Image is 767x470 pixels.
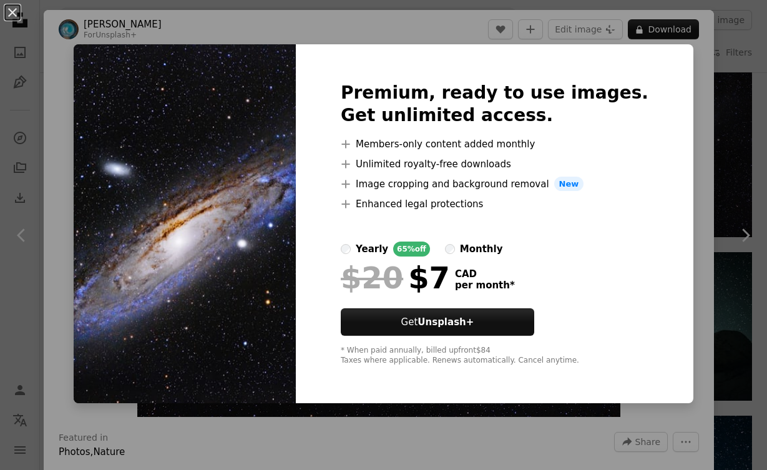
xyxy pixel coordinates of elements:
[445,244,455,254] input: monthly
[418,316,474,328] strong: Unsplash+
[356,242,388,257] div: yearly
[341,262,450,294] div: $7
[341,137,648,152] li: Members-only content added monthly
[341,262,403,294] span: $20
[393,242,430,257] div: 65% off
[554,177,584,192] span: New
[341,157,648,172] li: Unlimited royalty-free downloads
[341,244,351,254] input: yearly65%off
[460,242,503,257] div: monthly
[74,44,296,404] img: premium_photo-1669839137069-4166d6ea11f4
[341,197,648,212] li: Enhanced legal protections
[341,82,648,127] h2: Premium, ready to use images. Get unlimited access.
[455,280,515,291] span: per month *
[341,308,534,336] button: GetUnsplash+
[455,268,515,280] span: CAD
[341,177,648,192] li: Image cropping and background removal
[341,346,648,366] div: * When paid annually, billed upfront $84 Taxes where applicable. Renews automatically. Cancel any...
